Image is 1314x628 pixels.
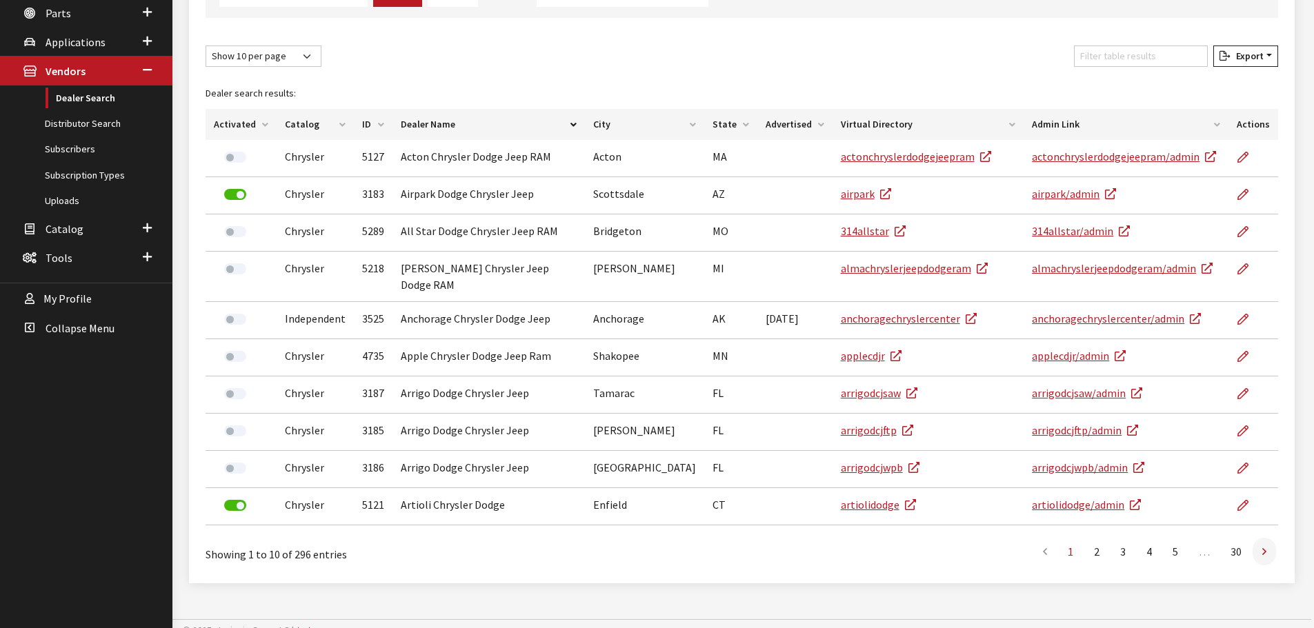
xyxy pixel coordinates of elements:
[1228,109,1278,140] th: Actions
[277,414,354,451] td: Chrysler
[1032,187,1116,201] a: airpark/admin
[1237,376,1260,411] a: Edit Dealer
[277,252,354,302] td: Chrysler
[704,252,757,302] td: MI
[277,339,354,376] td: Chrysler
[1237,214,1260,249] a: Edit Dealer
[704,177,757,214] td: AZ
[757,302,833,339] td: [DATE]
[1237,252,1260,286] a: Edit Dealer
[833,109,1024,140] th: Virtual Directory: activate to sort column ascending
[277,140,354,177] td: Chrysler
[841,349,902,363] a: applecdjr
[354,302,392,339] td: 3525
[841,386,917,400] a: arrigodcjsaw
[1032,312,1201,325] a: anchoragechryslercenter/admin
[46,251,72,265] span: Tools
[392,109,585,140] th: Dealer Name: activate to sort column descending
[1237,302,1260,336] a: Edit Dealer
[392,376,585,414] td: Arrigo Dodge Chrysler Jeep
[704,414,757,451] td: FL
[1032,150,1216,163] a: actonchryslerdodgejeepram/admin
[704,488,757,525] td: CT
[392,414,585,451] td: Arrigo Dodge Chrysler Jeep
[224,388,246,399] label: Activate Dealer
[585,177,704,214] td: Scottsdale
[585,414,704,451] td: [PERSON_NAME]
[1237,339,1260,374] a: Edit Dealer
[206,78,1278,109] caption: Dealer search results:
[704,109,757,140] th: State: activate to sort column ascending
[392,214,585,252] td: All Star Dodge Chrysler Jeep RAM
[354,252,392,302] td: 5218
[1237,177,1260,212] a: Edit Dealer
[841,261,988,275] a: almachryslerjeepdodgeram
[585,451,704,488] td: [GEOGRAPHIC_DATA]
[841,460,919,474] a: arrigodcjwpb
[224,425,246,436] label: Activate Dealer
[1032,349,1126,363] a: applecdjr/admin
[43,292,92,306] span: My Profile
[585,214,704,252] td: Bridgeton
[841,312,977,325] a: anchoragechryslercenter
[841,150,991,163] a: actonchryslerdodgejeepram
[224,226,246,237] label: Activate Dealer
[1237,414,1260,448] a: Edit Dealer
[585,302,704,339] td: Anchorage
[224,152,246,163] label: Activate Dealer
[585,339,704,376] td: Shakopee
[1074,45,1208,67] input: Filter table results
[1032,224,1130,238] a: 314allstar/admin
[224,263,246,274] label: Activate Dealer
[1213,45,1278,67] button: Export
[704,451,757,488] td: FL
[1058,538,1083,565] a: 1
[585,488,704,525] td: Enfield
[1032,460,1144,474] a: arrigodcjwpb/admin
[1231,50,1264,62] span: Export
[277,177,354,214] td: Chrysler
[46,222,83,236] span: Catalog
[1237,451,1260,485] a: Edit Dealer
[354,214,392,252] td: 5289
[354,177,392,214] td: 3183
[354,376,392,414] td: 3187
[841,187,891,201] a: airpark
[206,536,643,563] div: Showing 1 to 10 of 296 entries
[224,189,246,200] label: Deactivate Dealer
[1237,488,1260,523] a: Edit Dealer
[354,339,392,376] td: 4735
[1032,386,1142,400] a: arrigodcjsaw/admin
[224,351,246,362] label: Activate Dealer
[224,500,246,511] label: Deactivate Dealer
[1137,538,1162,565] a: 4
[392,339,585,376] td: Apple Chrysler Dodge Jeep Ram
[704,214,757,252] td: MO
[392,140,585,177] td: Acton Chrysler Dodge Jeep RAM
[757,109,833,140] th: Advertised: activate to sort column ascending
[841,498,916,511] a: artiolidodge
[704,376,757,414] td: FL
[392,302,585,339] td: Anchorage Chrysler Dodge Jeep
[277,214,354,252] td: Chrysler
[704,140,757,177] td: MA
[392,252,585,302] td: [PERSON_NAME] Chrysler Jeep Dodge RAM
[1221,538,1251,565] a: 30
[704,339,757,376] td: MN
[585,140,704,177] td: Acton
[585,252,704,302] td: [PERSON_NAME]
[46,35,106,49] span: Applications
[585,109,704,140] th: City: activate to sort column ascending
[585,376,704,414] td: Tamarac
[277,451,354,488] td: Chrysler
[1111,538,1135,565] a: 3
[46,65,86,79] span: Vendors
[392,488,585,525] td: Artioli Chrysler Dodge
[1237,140,1260,174] a: Edit Dealer
[392,177,585,214] td: Airpark Dodge Chrysler Jeep
[277,376,354,414] td: Chrysler
[277,109,354,140] th: Catalog: activate to sort column ascending
[1032,261,1213,275] a: almachryslerjeepdodgeram/admin
[354,451,392,488] td: 3186
[46,6,71,20] span: Parts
